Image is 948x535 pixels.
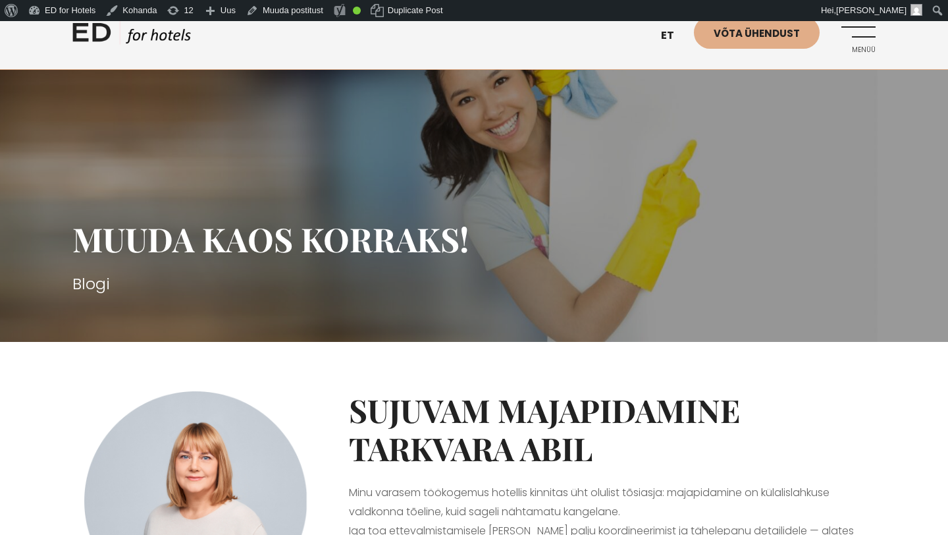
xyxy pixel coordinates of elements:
[839,46,876,54] span: Menüü
[72,20,191,53] a: ED HOTELS
[836,5,907,15] span: [PERSON_NAME]
[72,219,876,259] h1: Muuda kaos korraks!
[839,16,876,53] a: Menüü
[72,272,876,296] h3: Blogi
[349,389,740,469] strong: Sujuvam majapidamine tarkvara abil
[654,20,694,52] a: et
[353,7,361,14] div: Good
[694,16,820,49] a: Võta ühendust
